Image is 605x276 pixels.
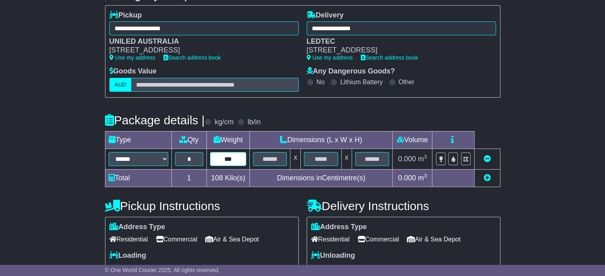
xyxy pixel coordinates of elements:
span: Forklift [109,262,136,274]
label: Loading [109,251,146,260]
h4: Package details | [105,114,205,127]
div: UNILED AUSTRALIA [109,37,291,46]
span: Residential [109,233,148,245]
label: Any Dangerous Goods? [307,67,395,76]
span: 108 [211,174,223,182]
span: © One World Courier 2025. All rights reserved. [105,267,220,273]
label: lb/in [247,118,261,127]
span: m [418,155,427,163]
a: Remove this item [484,155,491,163]
a: Search address book [163,54,221,61]
label: Goods Value [109,67,157,76]
h4: Pickup Instructions [105,199,299,212]
div: [STREET_ADDRESS] [109,46,291,55]
a: Use my address [109,54,156,61]
label: Other [399,78,414,86]
td: x [341,149,352,169]
td: Type [105,131,171,149]
span: 0.000 [398,174,416,182]
td: Qty [171,131,206,149]
a: Use my address [307,54,353,61]
span: Residential [311,233,350,245]
label: Pickup [109,11,142,20]
td: Dimensions in Centimetre(s) [249,169,392,187]
span: Commercial [358,233,399,245]
label: No [317,78,325,86]
td: Kilo(s) [206,169,249,187]
span: Forklift [311,262,338,274]
a: Add new item [484,174,491,182]
span: Air & Sea Depot [407,233,461,245]
td: Total [105,169,171,187]
h4: Delivery Instructions [307,199,500,212]
span: m [418,174,427,182]
td: 1 [171,169,206,187]
div: LEDTEC [307,37,488,46]
a: Search address book [361,54,418,61]
span: Commercial [156,233,197,245]
div: [STREET_ADDRESS] [307,46,488,55]
td: Weight [206,131,249,149]
span: 0.000 [398,155,416,163]
td: Volume [393,131,432,149]
label: AUD [109,78,132,92]
td: x [290,149,301,169]
td: Dimensions (L x W x H) [249,131,392,149]
sup: 3 [424,173,427,179]
label: Lithium Battery [340,78,383,86]
span: Tail Lift [346,262,374,274]
span: Tail Lift [144,262,172,274]
label: Address Type [311,223,367,232]
span: Air & Sea Depot [205,233,259,245]
label: Address Type [109,223,165,232]
label: Unloading [311,251,355,260]
label: Delivery [307,11,344,20]
label: kg/cm [214,118,233,127]
sup: 3 [424,154,427,160]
